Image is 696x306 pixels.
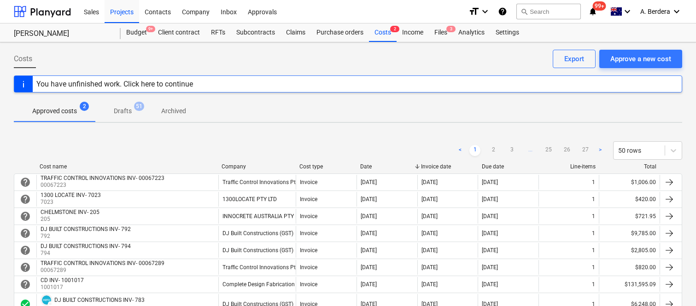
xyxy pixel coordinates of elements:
p: 792 [41,232,133,240]
div: Budget [121,23,152,42]
div: Invoice [300,213,317,219]
span: Costs [14,53,32,64]
button: Approve a new cost [599,50,682,68]
div: INNOCRETE AUSTRALIA PTY LTD/[GEOGRAPHIC_DATA] [222,213,359,219]
img: xero.svg [42,295,51,305]
div: Cost type [299,163,353,170]
a: Settings [490,23,525,42]
a: Page 1 is your current page [469,145,480,156]
div: Invoice [300,230,317,237]
div: $1,006.00 [599,175,660,190]
div: Invoice is waiting for an approval [20,177,31,188]
div: DJ BUILT CONSTRUCTIONS INV- 783 [54,297,145,303]
div: $420.00 [599,192,660,207]
div: [DATE] [421,281,438,288]
a: Next page [595,145,606,156]
span: help [20,211,31,222]
div: Invoice has been synced with Xero and its status is currently DRAFT [41,294,53,306]
p: 7023 [41,198,103,206]
span: A. Berdera [640,8,670,15]
div: Line-items [542,163,596,170]
div: 1 [592,281,595,288]
a: RFTs [205,23,231,42]
div: [DATE] [421,196,438,202]
a: Previous page [455,145,466,156]
div: [DATE] [361,213,377,219]
div: [DATE] [482,196,498,202]
div: Traffic Control Innovations Pty Ltd [222,179,308,185]
div: [DATE] [361,247,377,254]
span: help [20,245,31,256]
div: Invoice [300,196,317,202]
div: 1 [592,213,595,219]
div: Invoice [300,179,317,185]
div: DJ Built Constructions (GST) [222,247,293,254]
a: Analytics [453,23,490,42]
div: Date [360,163,414,170]
iframe: Chat Widget [650,262,696,306]
div: [DATE] [361,230,377,237]
span: 51 [134,102,144,111]
div: Invoice is waiting for an approval [20,228,31,239]
div: DJ Built Constructions (GST) [222,230,293,237]
div: 1300 LOCATE INV- 7023 [41,192,101,198]
a: Budget9+ [121,23,152,42]
div: $131,595.09 [599,277,660,292]
div: DJ BUILT CONSTRUCTIONS INV- 794 [41,243,131,249]
div: [DATE] [421,179,438,185]
p: 1001017 [41,283,86,291]
button: Search [516,4,581,19]
span: 2 [390,26,399,32]
div: $820.00 [599,260,660,275]
div: Cost name [40,163,214,170]
div: Files [429,23,453,42]
div: [DATE] [482,247,498,254]
div: TRAFFIC CONTROL INNOVATIONS INV- 00067223 [41,175,164,181]
div: Invoice is waiting for an approval [20,245,31,256]
div: Invoice is waiting for an approval [20,262,31,273]
p: 205 [41,215,101,223]
i: notifications [588,6,597,17]
a: Client contract [152,23,205,42]
div: [DATE] [482,179,498,185]
a: Page 26 [561,145,573,156]
a: Page 2 [488,145,499,156]
div: [DATE] [482,281,498,288]
div: Invoice [300,281,317,288]
span: 9+ [146,26,155,32]
div: 1 [592,179,595,185]
div: Purchase orders [311,23,369,42]
div: Invoice [300,247,317,254]
div: Due date [482,163,535,170]
a: Income [397,23,429,42]
div: [DATE] [361,281,377,288]
a: Claims [281,23,311,42]
i: format_size [468,6,480,17]
span: 2 [80,102,89,111]
div: [DATE] [361,179,377,185]
span: 3 [446,26,456,32]
div: $9,785.00 [599,226,660,241]
i: keyboard_arrow_down [671,6,682,17]
a: Subcontracts [231,23,281,42]
span: help [20,262,31,273]
p: 00067289 [41,266,166,274]
div: $2,805.00 [599,243,660,258]
div: Total [603,163,656,170]
div: 1 [592,196,595,202]
div: Traffic Control Innovations Pty Ltd [222,264,308,271]
div: You have unfinished work. Click here to continue [36,80,193,88]
i: keyboard_arrow_down [480,6,491,17]
span: help [20,279,31,290]
a: ... [525,145,536,156]
span: help [20,194,31,205]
